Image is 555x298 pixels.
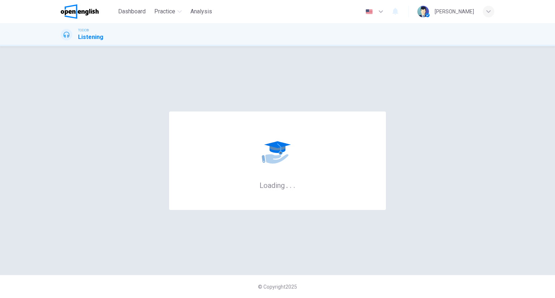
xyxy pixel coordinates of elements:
[435,7,474,16] div: [PERSON_NAME]
[258,284,297,290] span: © Copyright 2025
[417,6,429,17] img: Profile picture
[289,179,292,190] h6: .
[118,7,146,16] span: Dashboard
[61,4,115,19] a: OpenEnglish logo
[259,180,296,190] h6: Loading
[61,4,99,19] img: OpenEnglish logo
[151,5,185,18] button: Practice
[365,9,374,14] img: en
[188,5,215,18] button: Analysis
[293,179,296,190] h6: .
[190,7,212,16] span: Analysis
[154,7,175,16] span: Practice
[286,179,288,190] h6: .
[78,28,89,33] span: TOEIC®
[78,33,103,41] h1: Listening
[115,5,149,18] button: Dashboard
